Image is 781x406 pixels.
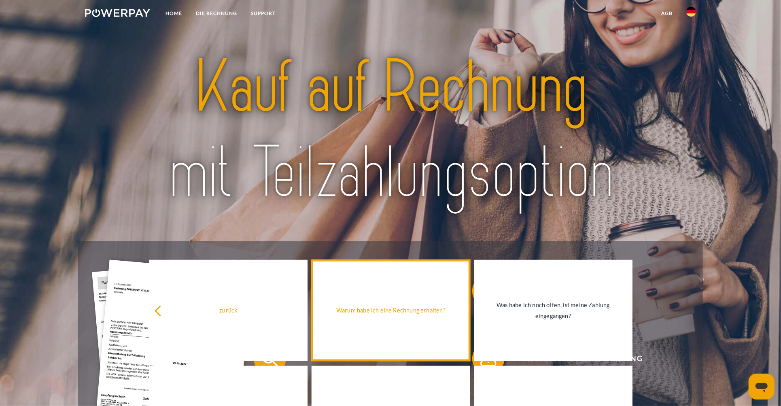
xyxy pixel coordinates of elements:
[749,374,775,400] iframe: Schaltfläche zum Öffnen des Messaging-Fensters
[154,305,303,316] div: zurück
[474,260,632,361] a: Was habe ich noch offen, ist meine Zahlung eingegangen?
[316,305,465,316] div: Warum habe ich eine Rechnung erhalten?
[115,40,666,220] img: title-powerpay_de.svg
[686,7,696,17] img: de
[159,6,189,21] a: Home
[85,9,150,17] img: logo-powerpay-white.svg
[479,300,628,321] div: Was habe ich noch offen, ist meine Zahlung eingegangen?
[654,6,679,21] a: agb
[189,6,244,21] a: DIE RECHNUNG
[244,6,282,21] a: SUPPORT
